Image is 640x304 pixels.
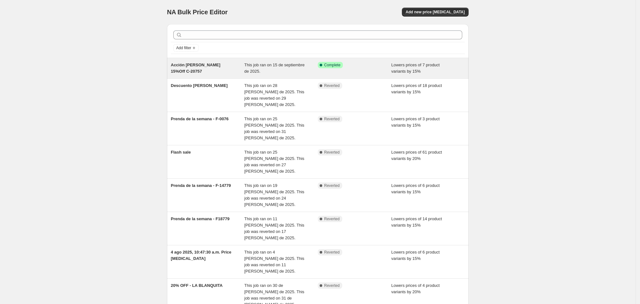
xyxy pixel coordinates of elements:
[244,83,304,107] span: This job ran on 28 [PERSON_NAME] de 2025. This job was reverted on 29 [PERSON_NAME] de 2025.
[244,116,304,140] span: This job ran on 25 [PERSON_NAME] de 2025. This job was reverted on 31 [PERSON_NAME] de 2025.
[244,250,304,274] span: This job ran on 4 [PERSON_NAME] de 2025. This job was reverted on 11 [PERSON_NAME] de 2025.
[173,44,199,52] button: Add filter
[167,9,228,16] span: NA Bulk Price Editor
[171,283,223,288] span: 20% OFF - LA BLANQUITA
[402,8,469,17] button: Add new price [MEDICAL_DATA]
[176,45,191,50] span: Add filter
[324,63,340,68] span: Complete
[391,250,440,261] span: Lowers prices of 6 product variants by 15%
[391,83,442,94] span: Lowers prices of 18 product variants by 15%
[391,63,440,74] span: Lowers prices of 7 product variants by 15%
[171,183,231,188] span: Prenda de la semana - F-14779
[391,216,442,228] span: Lowers prices of 14 product variants by 15%
[171,116,229,121] span: Prenda de la semana - F-0076
[324,183,340,188] span: Reverted
[244,183,304,207] span: This job ran on 19 [PERSON_NAME] de 2025. This job was reverted on 24 [PERSON_NAME] de 2025.
[244,150,304,174] span: This job ran on 25 [PERSON_NAME] de 2025. This job was reverted on 27 [PERSON_NAME] de 2025.
[171,150,191,155] span: Flash sale
[171,216,230,221] span: Prenda de la semana - F18779
[324,150,340,155] span: Reverted
[391,283,440,294] span: Lowers prices of 4 product variants by 20%
[324,116,340,122] span: Reverted
[171,250,231,261] span: 4 ago 2025, 10:47:30 a.m. Price [MEDICAL_DATA]
[324,83,340,88] span: Reverted
[244,216,304,240] span: This job ran on 11 [PERSON_NAME] de 2025. This job was reverted on 17 [PERSON_NAME] de 2025.
[171,63,220,74] span: Acción [PERSON_NAME] 15%Off C-20757
[324,216,340,221] span: Reverted
[391,150,442,161] span: Lowers prices of 61 product variants by 20%
[324,283,340,288] span: Reverted
[324,250,340,255] span: Reverted
[244,63,305,74] span: This job ran on 15 de septiembre de 2025.
[171,83,228,88] span: Descuento [PERSON_NAME]
[406,10,465,15] span: Add new price [MEDICAL_DATA]
[391,183,440,194] span: Lowers prices of 6 product variants by 15%
[391,116,440,128] span: Lowers prices of 3 product variants by 15%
